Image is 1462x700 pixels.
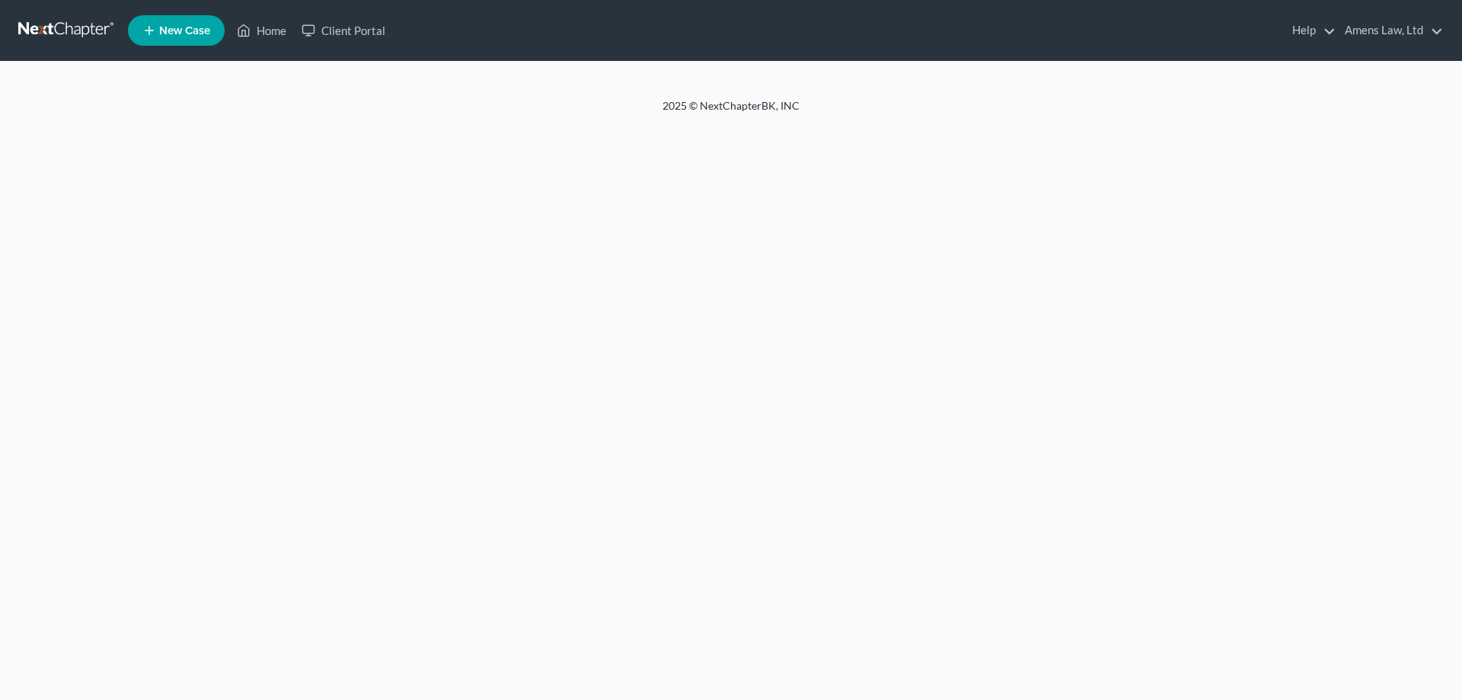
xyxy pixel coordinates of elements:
[294,17,393,44] a: Client Portal
[1285,17,1336,44] a: Help
[128,15,225,46] new-legal-case-button: New Case
[229,17,294,44] a: Home
[1337,17,1443,44] a: Amens Law, Ltd
[297,98,1165,126] div: 2025 © NextChapterBK, INC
